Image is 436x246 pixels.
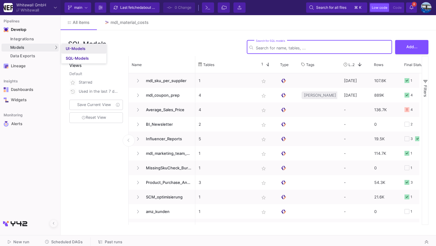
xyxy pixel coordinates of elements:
[371,204,401,219] div: 0
[68,40,106,48] h3: SQL Models
[79,78,119,87] div: Starred
[69,100,123,110] button: Save Current View
[10,54,57,58] div: Data Exports
[411,146,412,161] div: 1
[341,88,371,102] div: [DATE]
[110,2,160,13] button: Last fetchedabout 13 hours ago
[260,194,267,201] mat-icon: star_border
[82,115,106,120] span: Reset View
[341,190,371,204] div: -
[69,71,124,78] div: Default
[411,190,412,204] div: 1
[11,87,50,92] div: Dashboards
[421,2,431,13] img: AEdFTp4_RXFoBzJxSaYPMZp7Iyigz82078j9C0hFtL5t=s96-c
[4,87,8,92] img: Navigation icon
[16,3,46,7] div: Whitewall GmbH
[341,161,371,175] div: -
[66,56,89,61] div: SQL-Models
[260,136,267,143] mat-icon: star_border
[341,131,371,146] div: -
[11,64,50,68] div: Lineage
[199,175,253,190] p: 3
[411,132,413,146] div: 3
[359,4,362,11] span: k
[411,74,412,88] div: 1
[51,240,83,244] span: Scheduled DAGs
[105,240,122,244] span: Past runs
[316,3,346,12] span: Search for all files
[423,85,428,97] span: Filters
[142,74,192,88] span: mdl_sku_per_supplier
[260,121,267,128] mat-icon: star_border
[371,190,401,204] div: 21.6K
[66,46,85,51] div: UI-Models
[411,204,412,219] div: 1
[142,146,192,161] span: mdl_marketing_team_data_overview_optimisation
[61,44,106,54] a: UI-Models
[280,121,287,128] img: SQL Model
[199,117,253,131] p: 2
[142,103,192,117] span: Average_Sales_Price
[21,8,39,12] div: Whitewall
[395,40,428,54] button: Add...
[79,87,119,96] div: Used in the last 7 days
[371,102,401,117] div: 136.7K
[280,150,287,157] img: SQL Model
[354,4,358,11] span: ⌘
[371,131,401,146] div: 19.5K
[352,4,364,11] button: ⌘k
[304,88,336,102] span: [PERSON_NAME]
[341,117,371,131] div: -
[260,92,267,99] mat-icon: star_border
[61,54,106,63] a: SQL-Models
[4,98,8,102] img: Navigation icon
[68,87,124,96] button: Used in the last 7 days
[280,136,287,142] img: SQL Model
[411,117,413,131] div: 2
[2,35,59,43] a: Integrations
[371,161,401,175] div: 0
[260,150,267,158] mat-icon: star_border
[352,62,355,67] span: 2
[199,204,253,219] p: 1
[280,62,289,67] span: Type
[412,2,417,7] span: 8
[2,61,59,71] a: Navigation iconLineage
[142,190,192,204] span: SCM_optimisierung
[4,121,9,127] img: Navigation icon
[260,107,267,114] mat-icon: star_border
[341,204,371,219] div: -
[13,240,29,244] span: New run
[199,74,253,88] p: 1
[199,219,253,233] p: 35
[372,5,387,10] span: Low code
[341,175,371,190] div: -
[256,46,389,50] input: Search for name, tables, ...
[142,161,192,175] span: MissingSkuCheck_Burcu
[4,3,13,12] img: YZ4Yr8zUCx6JYM5gIgaTIQYeTXdcwQjnYC8iZtTV.png
[371,117,401,131] div: 0
[341,73,371,88] div: [DATE]
[111,20,149,25] div: mdl_material_costs
[260,208,267,216] mat-icon: star_border
[203,62,214,67] span: Tables
[371,88,401,102] div: 889K
[260,165,267,172] mat-icon: star_border
[2,85,59,95] a: Navigation iconDashboards
[393,5,401,10] span: Code
[280,78,287,84] img: SQL Model
[374,62,383,67] span: Rows
[411,219,415,233] div: 35
[11,121,51,127] div: Alerts
[4,27,8,32] img: Navigation icon
[280,179,287,186] img: SQL Model
[142,204,192,219] span: amz_kunden
[260,179,267,187] mat-icon: star_border
[2,52,59,60] a: Data Exports
[10,37,57,42] div: Integrations
[280,92,287,98] img: SQL Model
[69,112,123,123] button: Reset View
[260,78,267,85] mat-icon: star_border
[104,20,109,25] img: Tab icon
[371,146,401,161] div: 114.7K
